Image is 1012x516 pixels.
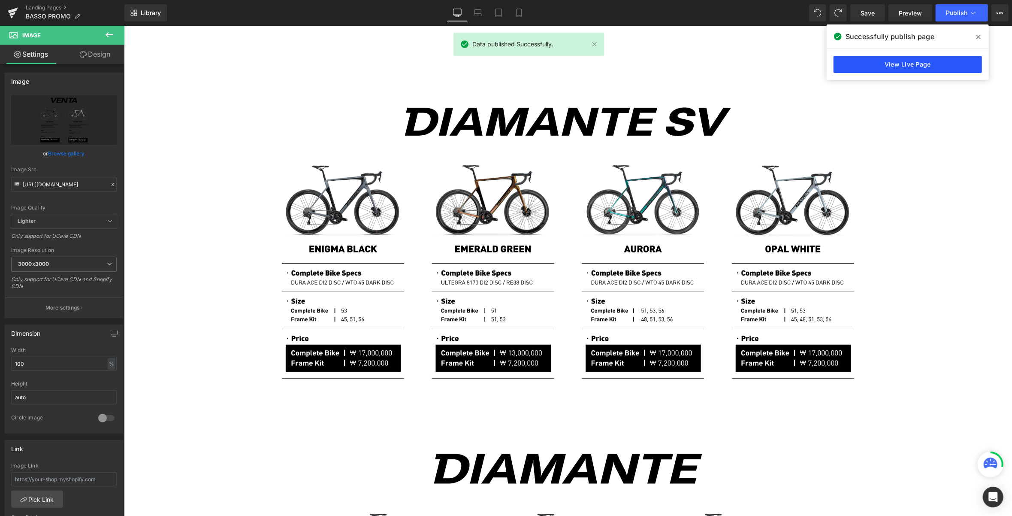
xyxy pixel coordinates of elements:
[983,487,1003,507] div: Open Intercom Messenger
[11,167,117,173] div: Image Src
[11,463,117,469] div: Image Link
[26,13,71,20] span: BASSO PROMO
[141,9,161,17] span: Library
[11,149,117,158] div: or
[946,9,967,16] span: Publish
[11,325,41,337] div: Dimension
[11,205,117,211] div: Image Quality
[830,4,847,21] button: Redo
[809,4,826,21] button: Undo
[11,177,117,192] input: Link
[5,297,123,318] button: More settings
[11,347,117,353] div: Width
[18,218,36,224] b: Lighter
[888,4,932,21] a: Preview
[11,233,117,245] div: Only support for UCare CDN
[846,31,934,42] span: Successfully publish page
[447,4,468,21] a: Desktop
[11,440,23,452] div: Link
[472,39,553,49] span: Data published Successfully.
[124,4,167,21] a: New Library
[18,261,49,267] b: 3000x3000
[899,9,922,18] span: Preview
[26,4,124,11] a: Landing Pages
[108,358,115,370] div: %
[45,304,80,312] p: More settings
[11,381,117,387] div: Height
[11,276,117,295] div: Only support for UCare CDN and Shopify CDN
[11,414,90,423] div: Circle Image
[11,357,117,371] input: auto
[11,247,117,253] div: Image Resolution
[991,4,1009,21] button: More
[861,9,875,18] span: Save
[834,56,982,73] a: View Live Page
[48,146,85,161] a: Browse gallery
[11,472,117,486] input: https://your-shop.myshopify.com
[509,4,529,21] a: Mobile
[936,4,988,21] button: Publish
[468,4,488,21] a: Laptop
[488,4,509,21] a: Tablet
[11,491,63,508] a: Pick Link
[64,45,126,64] a: Design
[22,32,41,39] span: Image
[11,73,29,85] div: Image
[11,390,117,404] input: auto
